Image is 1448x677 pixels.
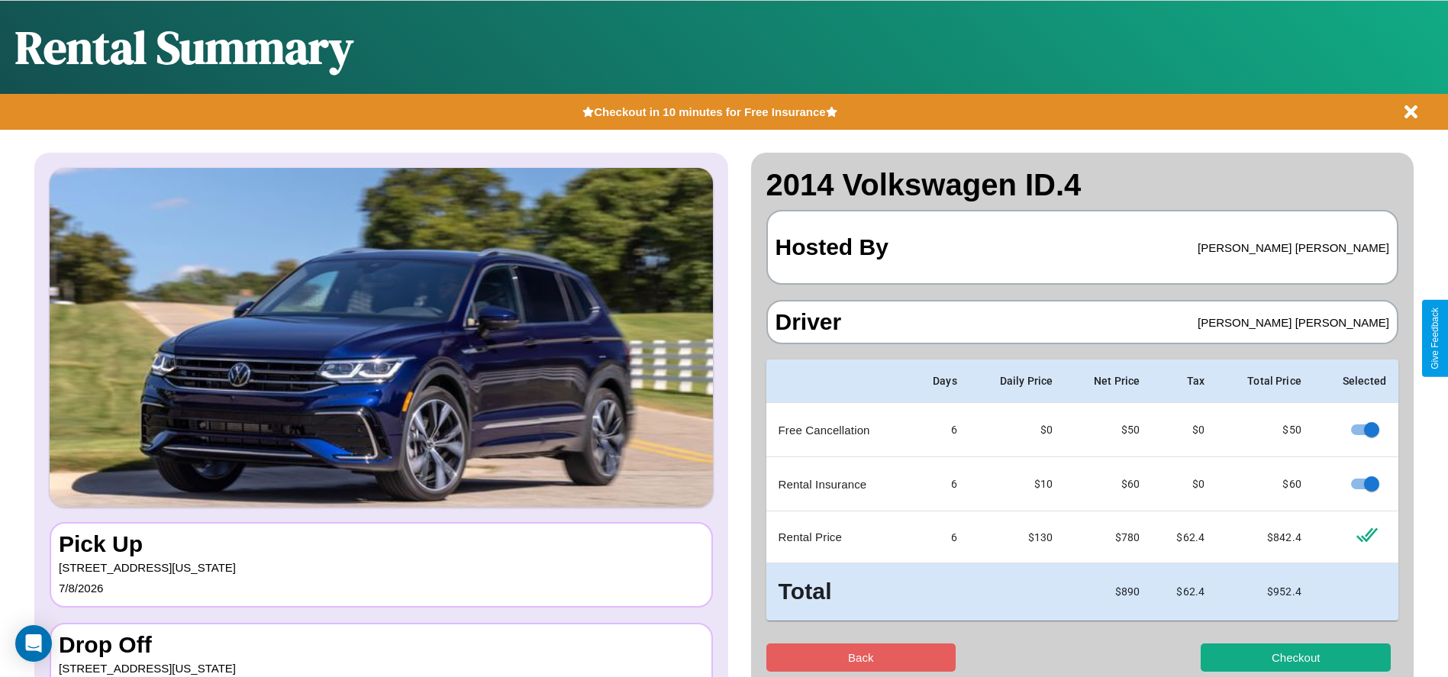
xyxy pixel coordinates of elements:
td: $ 50 [1065,403,1152,457]
td: $ 62.4 [1152,511,1217,563]
button: Back [766,643,956,672]
div: Give Feedback [1430,308,1440,369]
td: $ 50 [1217,403,1314,457]
td: $ 60 [1217,457,1314,511]
h1: Rental Summary [15,16,353,79]
td: $ 60 [1065,457,1152,511]
p: [STREET_ADDRESS][US_STATE] [59,557,704,578]
h3: Hosted By [776,219,888,276]
th: Selected [1314,359,1398,403]
button: Checkout [1201,643,1391,672]
b: Checkout in 10 minutes for Free Insurance [594,105,825,118]
p: [PERSON_NAME] [PERSON_NAME] [1198,312,1389,333]
td: $ 890 [1065,563,1152,621]
th: Net Price [1065,359,1152,403]
p: 7 / 8 / 2026 [59,578,704,598]
h3: Driver [776,309,842,335]
td: $ 842.4 [1217,511,1314,563]
td: $ 130 [969,511,1065,563]
th: Total Price [1217,359,1314,403]
p: Rental Insurance [779,474,898,495]
th: Daily Price [969,359,1065,403]
td: $ 952.4 [1217,563,1314,621]
td: $10 [969,457,1065,511]
td: $ 62.4 [1152,563,1217,621]
td: 6 [909,403,969,457]
p: [PERSON_NAME] [PERSON_NAME] [1198,237,1389,258]
h3: Total [779,575,898,608]
p: Free Cancellation [779,420,898,440]
div: Open Intercom Messenger [15,625,52,662]
td: $0 [1152,457,1217,511]
table: simple table [766,359,1399,621]
td: $0 [1152,403,1217,457]
th: Days [909,359,969,403]
h3: Drop Off [59,632,704,658]
td: 6 [909,457,969,511]
td: $0 [969,403,1065,457]
td: $ 780 [1065,511,1152,563]
h3: Pick Up [59,531,704,557]
th: Tax [1152,359,1217,403]
td: 6 [909,511,969,563]
p: Rental Price [779,527,898,547]
h2: 2014 Volkswagen ID.4 [766,168,1399,202]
